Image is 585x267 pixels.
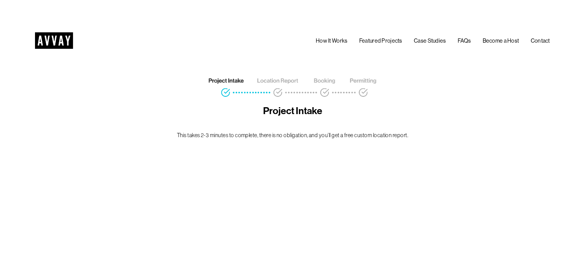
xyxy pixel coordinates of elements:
a: Contact [531,36,550,46]
a: Become a Host [483,36,519,46]
a: How It Works [316,36,347,46]
a: Featured Projects [359,36,402,46]
h4: Project Intake [165,105,420,117]
a: FAQs [458,36,471,46]
a: Case Studies [414,36,446,46]
img: AVVAY - The First Nationwide Location Scouting Co. [35,32,73,49]
p: This takes 2-3 minutes to complete, there is no obligation, and you’ll get a free custom location... [165,131,420,140]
